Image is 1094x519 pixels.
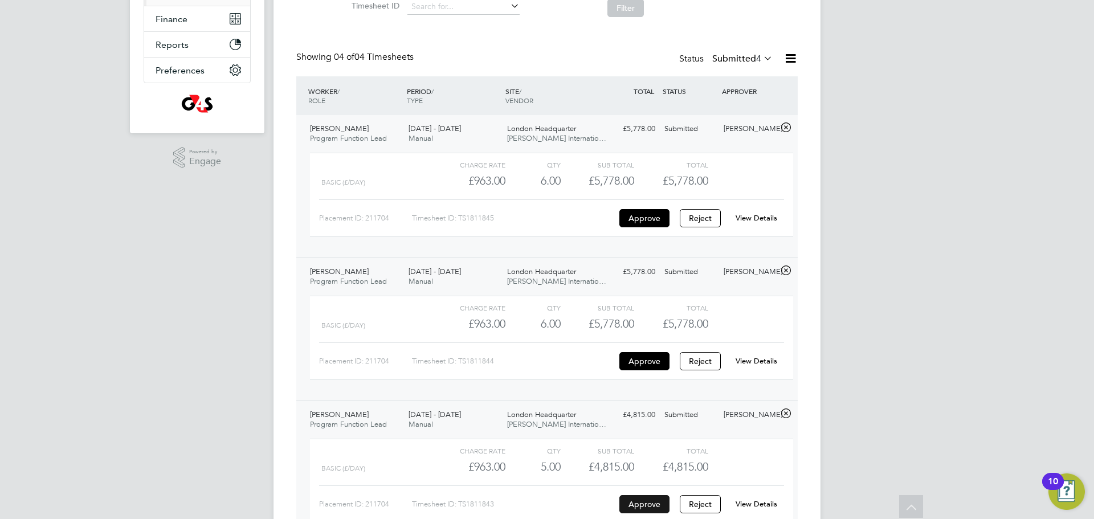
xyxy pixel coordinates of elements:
span: [PERSON_NAME] [310,124,369,133]
div: Total [634,158,708,171]
span: 04 Timesheets [334,51,414,63]
div: Timesheet ID: TS1811843 [412,495,617,513]
div: SITE [503,81,601,111]
span: 04 of [334,51,354,63]
div: Charge rate [432,444,505,457]
div: Total [634,444,708,457]
div: Submitted [660,263,719,281]
span: Basic (£/day) [321,178,365,186]
div: QTY [505,444,561,457]
span: Program Function Lead [310,276,387,286]
button: Approve [619,495,670,513]
div: QTY [505,158,561,171]
span: £4,815.00 [663,460,708,473]
span: Manual [409,276,433,286]
div: Sub Total [561,158,634,171]
span: Finance [156,14,187,24]
button: Open Resource Center, 10 new notifications [1048,473,1085,510]
div: QTY [505,301,561,314]
div: Status [679,51,775,67]
span: London Headquarter [507,410,576,419]
div: APPROVER [719,81,778,101]
span: / [431,87,434,96]
div: Showing [296,51,416,63]
span: 4 [756,53,761,64]
span: Basic (£/day) [321,464,365,472]
span: Program Function Lead [310,133,387,143]
button: Approve [619,209,670,227]
span: Manual [409,133,433,143]
button: Approve [619,352,670,370]
span: London Headquarter [507,267,576,276]
button: Reject [680,352,721,370]
a: Powered byEngage [173,147,222,169]
span: [PERSON_NAME] Internatio… [507,276,606,286]
span: Preferences [156,65,205,76]
span: [DATE] - [DATE] [409,267,461,276]
div: 6.00 [505,171,561,190]
span: Powered by [189,147,221,157]
div: WORKER [305,81,404,111]
div: £963.00 [432,314,505,333]
div: Submitted [660,120,719,138]
div: Sub Total [561,301,634,314]
img: g4s1-logo-retina.png [181,95,213,113]
a: View Details [736,499,777,509]
a: View Details [736,213,777,223]
div: Total [634,301,708,314]
div: £5,778.00 [561,314,634,333]
div: STATUS [660,81,719,101]
span: [PERSON_NAME] Internatio… [507,133,606,143]
div: £4,815.00 [601,406,660,424]
div: £5,778.00 [601,120,660,138]
div: Charge rate [432,301,505,314]
div: PERIOD [404,81,503,111]
span: London Headquarter [507,124,576,133]
label: Submitted [712,53,773,64]
div: Placement ID: 211704 [319,209,412,227]
div: Sub Total [561,444,634,457]
button: Reject [680,209,721,227]
a: View Details [736,356,777,366]
span: £5,778.00 [663,174,708,187]
span: Reports [156,39,189,50]
span: [DATE] - [DATE] [409,124,461,133]
div: £963.00 [432,171,505,190]
span: Program Function Lead [310,419,387,429]
span: [PERSON_NAME] Internatio… [507,419,606,429]
span: / [519,87,521,96]
div: 10 [1048,481,1058,496]
span: [PERSON_NAME] [310,410,369,419]
span: Basic (£/day) [321,321,365,329]
div: £5,778.00 [561,171,634,190]
div: Timesheet ID: TS1811844 [412,352,617,370]
div: [PERSON_NAME] [719,120,778,138]
div: Submitted [660,406,719,424]
button: Finance [144,6,250,31]
span: [DATE] - [DATE] [409,410,461,419]
span: [PERSON_NAME] [310,267,369,276]
div: Placement ID: 211704 [319,352,412,370]
div: 6.00 [505,314,561,333]
span: TYPE [407,96,423,105]
span: TOTAL [634,87,654,96]
span: / [337,87,340,96]
div: Charge rate [432,158,505,171]
span: Manual [409,419,433,429]
a: Go to home page [144,95,251,113]
button: Reports [144,32,250,57]
div: [PERSON_NAME] [719,406,778,424]
button: Preferences [144,58,250,83]
span: ROLE [308,96,325,105]
div: £5,778.00 [601,263,660,281]
button: Reject [680,495,721,513]
span: VENDOR [505,96,533,105]
div: Timesheet ID: TS1811845 [412,209,617,227]
div: £4,815.00 [561,457,634,476]
div: 5.00 [505,457,561,476]
span: Engage [189,157,221,166]
div: [PERSON_NAME] [719,263,778,281]
span: £5,778.00 [663,317,708,330]
div: Placement ID: 211704 [319,495,412,513]
label: Timesheet ID [348,1,399,11]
